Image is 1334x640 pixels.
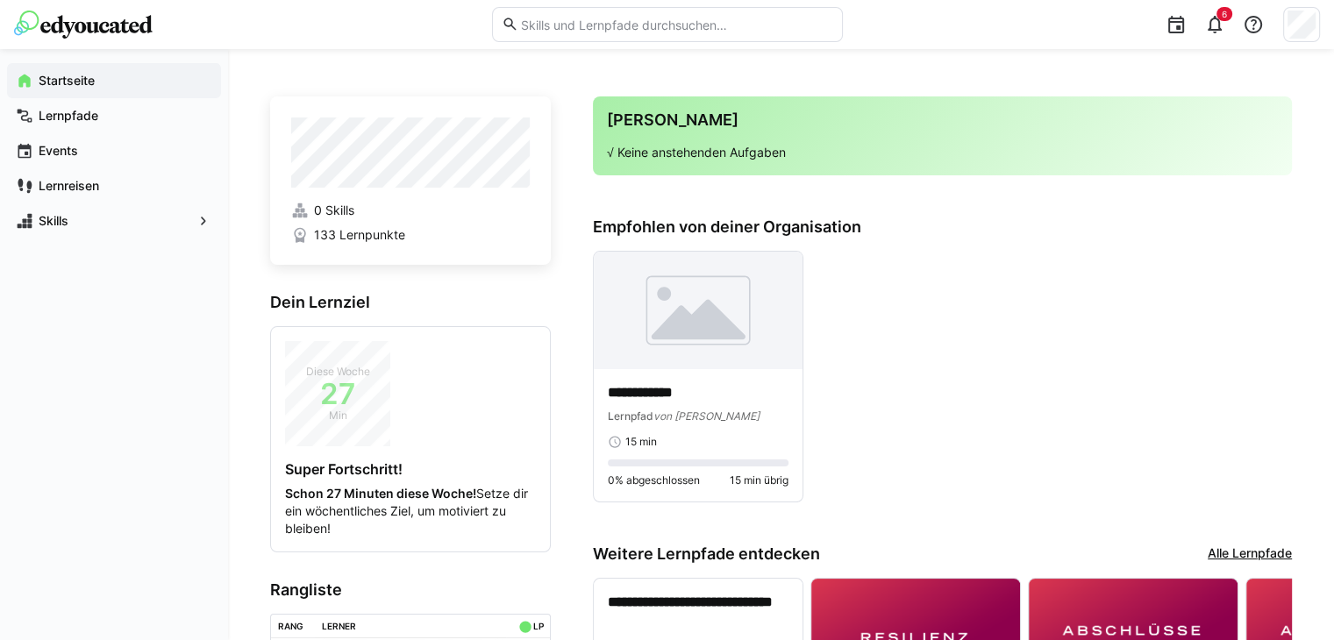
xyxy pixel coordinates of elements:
[285,485,536,537] p: Setze dir ein wöchentliches Ziel, um motiviert zu bleiben!
[608,473,700,487] span: 0% abgeschlossen
[593,217,1292,237] h3: Empfohlen von deiner Organisation
[1222,9,1227,19] span: 6
[270,580,551,600] h3: Rangliste
[730,473,788,487] span: 15 min übrig
[594,252,803,369] img: image
[608,409,653,423] span: Lernpfad
[285,486,476,501] strong: Schon 27 Minuten diese Woche!
[593,544,820,564] h3: Weitere Lernpfade entdecken
[518,17,832,32] input: Skills und Lernpfade durchsuchen…
[532,621,543,631] div: LP
[653,409,760,423] span: von [PERSON_NAME]
[607,144,1278,161] p: √ Keine anstehenden Aufgaben
[278,621,303,631] div: Rang
[1208,544,1292,564] a: Alle Lernpfade
[291,202,530,219] a: 0 Skills
[322,621,356,631] div: Lerner
[314,226,405,244] span: 133 Lernpunkte
[607,110,1278,130] h3: [PERSON_NAME]
[314,202,354,219] span: 0 Skills
[625,435,657,449] span: 15 min
[270,293,551,312] h3: Dein Lernziel
[285,460,536,478] h4: Super Fortschritt!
